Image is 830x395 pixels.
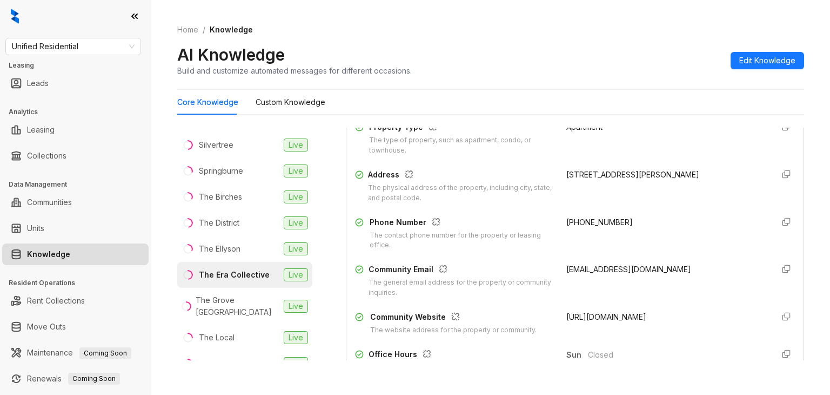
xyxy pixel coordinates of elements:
a: Home [175,24,200,36]
div: The Ellyson [199,243,240,255]
li: Renewals [2,368,149,390]
h3: Analytics [9,107,151,117]
li: Communities [2,192,149,213]
div: The Birches [199,191,242,203]
a: Move Outs [27,316,66,338]
div: The Nova [199,358,235,370]
img: logo [11,9,19,24]
div: [STREET_ADDRESS][PERSON_NAME] [566,169,765,181]
div: The contact phone number for the property or leasing office. [370,231,553,251]
a: Communities [27,192,72,213]
span: Coming Soon [68,373,120,385]
span: [PHONE_NUMBER] [566,218,633,227]
div: Phone Number [370,216,553,231]
div: Springburne [199,165,243,177]
span: [EMAIL_ADDRESS][DOMAIN_NAME] [566,265,691,274]
span: Closed [588,349,765,361]
span: Edit Knowledge [739,55,795,67]
li: Collections [2,145,149,167]
div: The District [199,217,239,229]
span: Unified Residential [12,38,135,55]
div: The general email address for the property or community inquiries. [369,278,553,298]
span: [URL][DOMAIN_NAME] [566,312,646,321]
a: Leasing [27,119,55,141]
span: Sun [566,349,588,361]
span: Live [284,139,308,152]
div: Build and customize automated messages for different occasions. [177,65,412,76]
h3: Data Management [9,180,151,189]
div: The Era Collective [199,269,270,281]
a: Knowledge [27,243,70,265]
span: Live [284,357,308,370]
div: Core Knowledge [177,96,238,108]
div: Property Type [369,121,553,135]
a: Rent Collections [27,290,85,312]
li: Rent Collections [2,290,149,312]
span: Live [284,164,308,177]
span: Live [284,216,308,229]
h2: AI Knowledge [177,44,285,65]
span: Live [284,300,308,313]
div: The Grove [GEOGRAPHIC_DATA] [196,294,279,318]
span: Live [284,242,308,255]
li: Maintenance [2,342,149,364]
div: Community Email [369,264,553,278]
li: Units [2,218,149,239]
span: Knowledge [210,25,253,34]
li: Leasing [2,119,149,141]
a: RenewalsComing Soon [27,368,120,390]
li: Move Outs [2,316,149,338]
li: Leads [2,73,149,94]
span: Coming Soon [79,347,131,359]
div: Office Hours [369,348,553,363]
span: Live [284,331,308,344]
div: Address [368,169,553,183]
div: The Local [199,332,235,344]
div: Custom Knowledge [256,96,325,108]
div: The physical address of the property, including city, state, and postal code. [368,183,553,203]
li: / [203,24,205,36]
li: Knowledge [2,243,149,265]
a: Leads [27,73,49,94]
a: Units [27,218,44,239]
div: Community Website [370,311,537,325]
div: The type of property, such as apartment, condo, or townhouse. [369,135,553,156]
span: Live [284,190,308,203]
div: The website address for the property or community. [370,325,537,335]
h3: Leasing [9,61,151,70]
div: Silvertree [199,139,233,151]
h3: Resident Operations [9,278,151,288]
span: Live [284,268,308,281]
a: Collections [27,145,66,167]
button: Edit Knowledge [731,52,804,69]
